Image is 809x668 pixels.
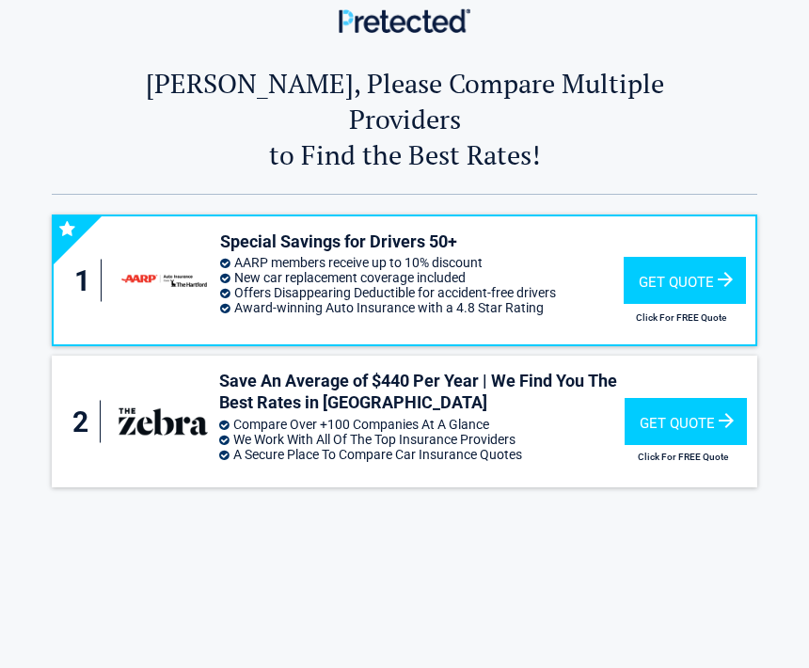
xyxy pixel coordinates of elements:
img: thezebra's logo [117,399,210,444]
div: Get Quote [624,257,746,304]
h2: Click For FREE Quote [625,452,740,462]
li: Compare Over +100 Companies At A Glance [219,417,626,432]
h3: Save An Average of $440 Per Year | We Find You The Best Rates in [GEOGRAPHIC_DATA] [219,370,626,414]
img: Main Logo [339,8,470,32]
li: Award-winning Auto Insurance with a 4.8 Star Rating [220,300,624,315]
div: 2 [71,401,101,443]
div: 1 [72,260,102,302]
img: thehartford's logo [118,258,210,303]
h2: [PERSON_NAME], Please Compare Multiple Providers to Find the Best Rates! [111,65,699,172]
h3: Special Savings for Drivers 50+ [220,231,624,252]
li: We Work With All Of The Top Insurance Providers [219,432,626,447]
li: New car replacement coverage included [220,270,624,285]
li: A Secure Place To Compare Car Insurance Quotes [219,447,626,462]
h2: Click For FREE Quote [624,312,739,323]
div: Get Quote [625,398,747,445]
li: AARP members receive up to 10% discount [220,255,624,270]
li: Offers Disappearing Deductible for accident-free drivers [220,285,624,300]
